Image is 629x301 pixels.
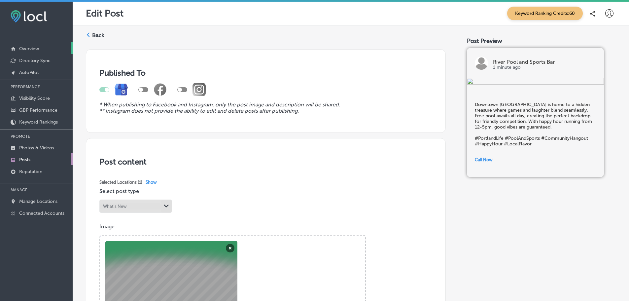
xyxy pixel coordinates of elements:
p: AutoPilot [19,70,39,75]
p: Connected Accounts [19,210,64,216]
p: Edit Post [86,8,123,19]
h5: Downtown [GEOGRAPHIC_DATA] is home to a hidden treasure where games and laughter blend seamlessly... [475,102,596,147]
p: Posts [19,157,30,163]
p: Visibility Score [19,95,50,101]
i: * When publishing to Facebook and Instagram, only the post image and description will be shared. [99,101,340,108]
img: logo [475,56,488,70]
p: Image [99,223,432,230]
span: Selected Locations ( 1 ) [99,180,142,185]
p: 1 minute ago [493,65,596,70]
h3: Post content [99,157,432,167]
i: ** Instagram does not provide the ability to edit and delete posts after publishing. [99,108,299,114]
h3: Published To [99,68,432,78]
p: Manage Locations [19,199,57,204]
img: 8011f8d0-e17b-44f7-be3b-db13f37b9967 [467,78,604,86]
span: Show [146,180,157,185]
div: What's New [103,204,127,209]
span: Call Now [475,157,493,162]
span: Keyword Ranking Credits: 60 [507,7,583,20]
img: fda3e92497d09a02dc62c9cd864e3231.png [11,10,47,22]
p: River Pool and Sports Bar [493,59,596,65]
p: Keyword Rankings [19,119,58,125]
a: Powered by PQINA [100,236,147,242]
p: Photos & Videos [19,145,54,151]
p: Overview [19,46,39,52]
p: Reputation [19,169,42,174]
div: Post Preview [467,37,616,45]
p: Directory Sync [19,58,51,63]
p: GBP Performance [19,107,57,113]
label: Back [92,32,104,39]
p: Select post type [99,188,432,194]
